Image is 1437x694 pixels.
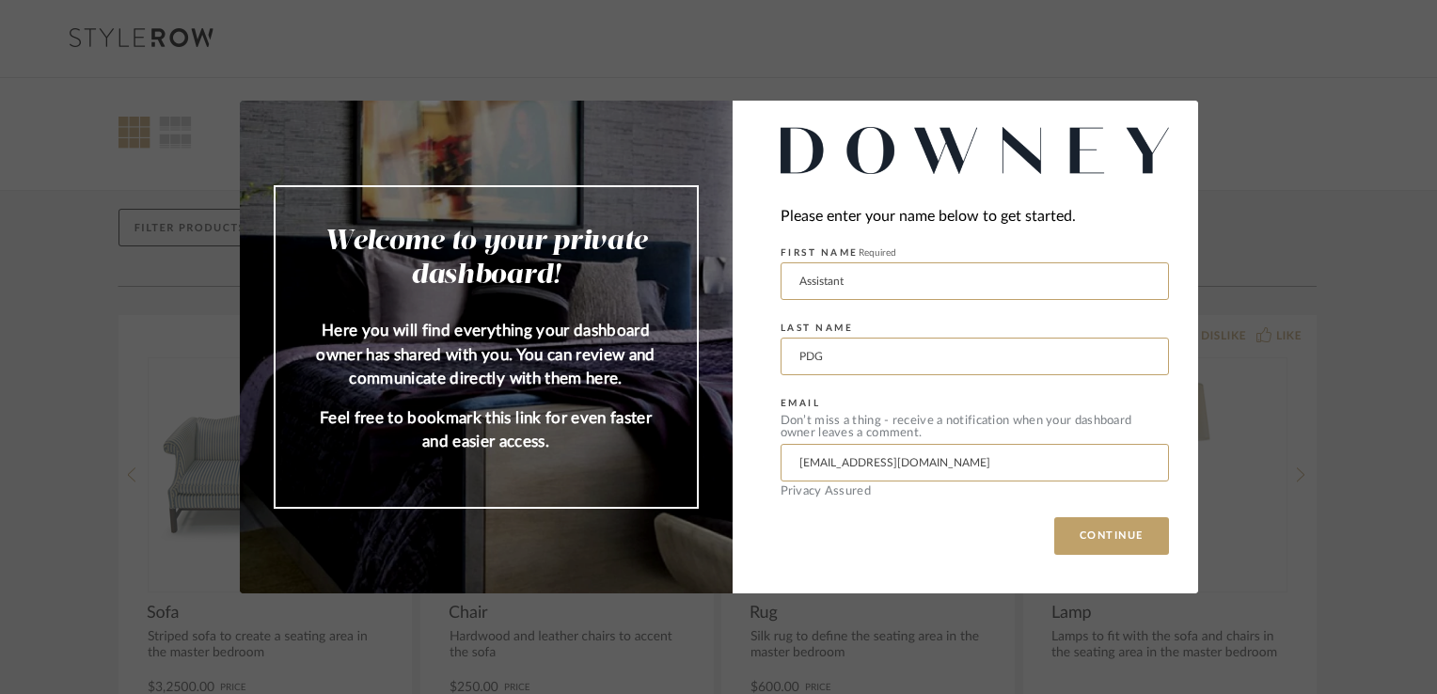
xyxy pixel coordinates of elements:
label: FIRST NAME [781,247,896,259]
h2: Welcome to your private dashboard! [313,225,659,292]
div: Don’t miss a thing - receive a notification when your dashboard owner leaves a comment. [781,415,1169,439]
button: CONTINUE [1054,517,1169,555]
p: Feel free to bookmark this link for even faster and easier access. [313,406,659,454]
label: EMAIL [781,398,821,409]
span: Required [859,248,896,258]
input: Enter Last Name [781,338,1169,375]
p: Here you will find everything your dashboard owner has shared with you. You can review and commun... [313,319,659,391]
label: LAST NAME [781,323,854,334]
div: Privacy Assured [781,485,1169,497]
input: Enter Email [781,444,1169,481]
input: Enter First Name [781,262,1169,300]
div: Please enter your name below to get started. [781,204,1169,229]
